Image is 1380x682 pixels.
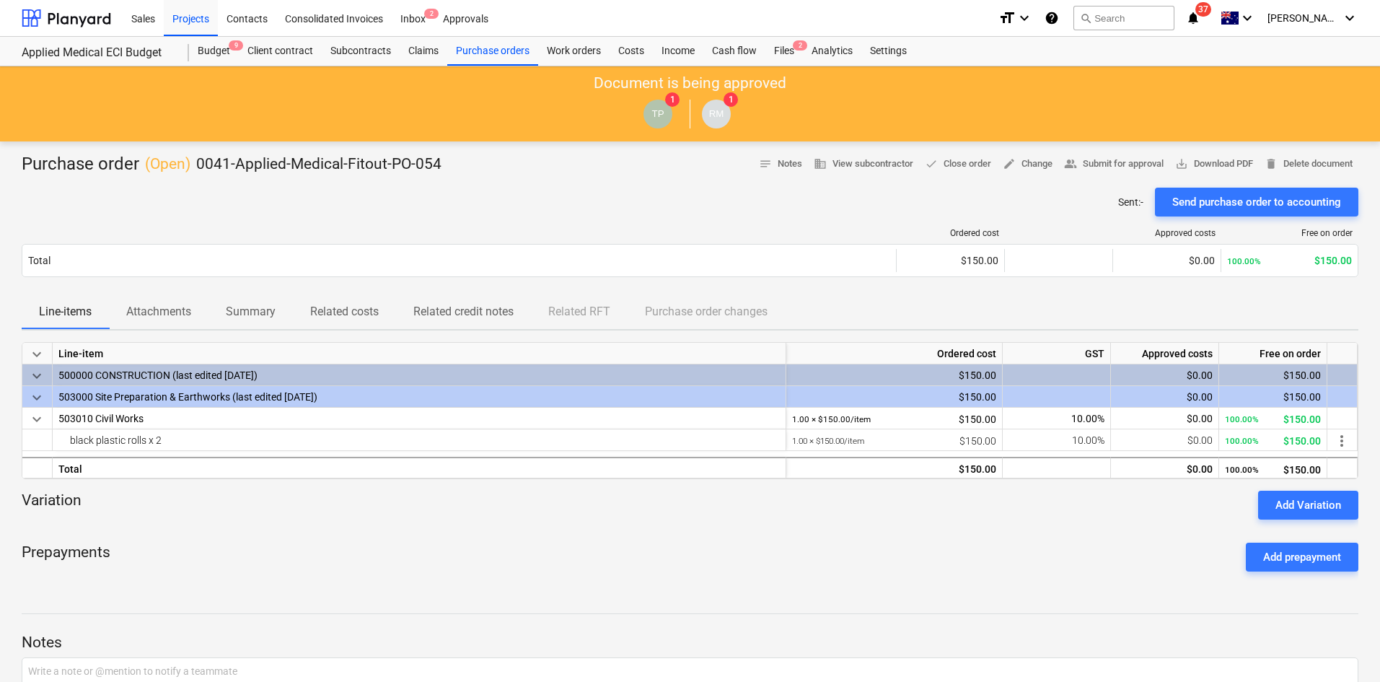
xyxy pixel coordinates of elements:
[703,37,765,66] a: Cash flow
[759,156,802,172] span: Notes
[1225,458,1321,481] div: $150.00
[1045,9,1059,27] i: Knowledge base
[793,40,807,51] span: 2
[1003,429,1111,451] div: 10.00%
[753,153,808,175] button: Notes
[1259,153,1358,175] button: Delete document
[724,92,738,107] span: 1
[196,154,441,175] p: 0041-Applied-Medical-Fitout-PO-054
[447,37,538,66] a: Purchase orders
[1155,188,1358,217] button: Send purchase order to accounting
[53,343,786,364] div: Line-item
[1225,364,1321,386] div: $150.00
[58,386,780,407] div: 503000 Site Preparation & Earthworks (last edited 12 May 2025)
[665,92,680,107] span: 1
[610,37,653,66] div: Costs
[1225,436,1259,446] small: 100.00%
[1003,408,1111,429] div: 10.00%
[239,37,322,66] a: Client contract
[1175,157,1188,170] span: save_alt
[424,9,439,19] span: 2
[1073,6,1174,30] button: Search
[229,40,243,51] span: 9
[643,100,672,128] div: Tejas Pawar
[792,429,996,452] div: $150.00
[808,153,919,175] button: View subcontractor
[322,37,400,66] a: Subcontracts
[1172,193,1341,211] div: Send purchase order to accounting
[226,303,276,320] p: Summary
[786,343,1003,364] div: Ordered cost
[792,386,996,408] div: $150.00
[1333,432,1350,450] span: more_vert
[997,153,1058,175] button: Change
[22,543,110,572] p: Prepayments
[651,108,664,119] span: TP
[22,153,441,176] div: Purchase order
[861,37,915,66] div: Settings
[1186,9,1200,27] i: notifications
[1058,153,1169,175] button: Submit for approval
[925,157,938,170] span: done
[1225,429,1321,452] div: $150.00
[759,157,772,170] span: notes
[1064,157,1077,170] span: people_alt
[1119,228,1216,238] div: Approved costs
[1227,256,1261,266] small: 100.00%
[1117,364,1213,386] div: $0.00
[1118,195,1143,209] p: Sent : -
[765,37,803,66] a: Files2
[925,156,991,172] span: Close order
[22,45,172,61] div: Applied Medical ECI Budget
[28,411,45,428] span: keyboard_arrow_down
[792,436,864,446] small: 1.00 × $150.00 / item
[1341,9,1358,27] i: keyboard_arrow_down
[53,457,786,478] div: Total
[919,153,997,175] button: Close order
[1227,255,1352,266] div: $150.00
[28,346,45,363] span: keyboard_arrow_down
[1275,496,1341,515] div: Add Variation
[28,255,50,266] div: Total
[902,255,998,266] div: $150.00
[58,364,780,385] div: 500000 CONSTRUCTION (last edited 12 May 2025)
[765,37,803,66] div: Files
[28,389,45,406] span: keyboard_arrow_down
[39,303,92,320] p: Line-items
[1308,613,1380,682] iframe: Chat Widget
[1265,156,1353,172] span: Delete document
[1246,543,1358,572] button: Add prepayment
[1265,157,1278,170] span: delete
[22,633,1358,653] p: Notes
[1111,343,1219,364] div: Approved costs
[709,108,724,119] span: RM
[1267,12,1340,24] span: [PERSON_NAME]
[1225,465,1259,475] small: 100.00%
[538,37,610,66] div: Work orders
[792,414,871,424] small: 1.00 × $150.00 / item
[702,100,731,128] div: Rowan MacDonald
[1195,2,1211,17] span: 37
[803,37,861,66] div: Analytics
[1263,548,1341,567] div: Add prepayment
[400,37,447,66] a: Claims
[814,156,913,172] span: View subcontractor
[594,74,786,94] p: Document is being approved
[22,491,82,520] p: Variation
[1117,429,1213,451] div: $0.00
[792,458,996,480] div: $150.00
[1225,386,1321,408] div: $150.00
[145,154,190,175] p: ( Open )
[1064,156,1164,172] span: Submit for approval
[1016,9,1033,27] i: keyboard_arrow_down
[1003,157,1016,170] span: edit
[902,228,999,238] div: Ordered cost
[58,413,144,424] span: 503010 Civil Works
[653,37,703,66] a: Income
